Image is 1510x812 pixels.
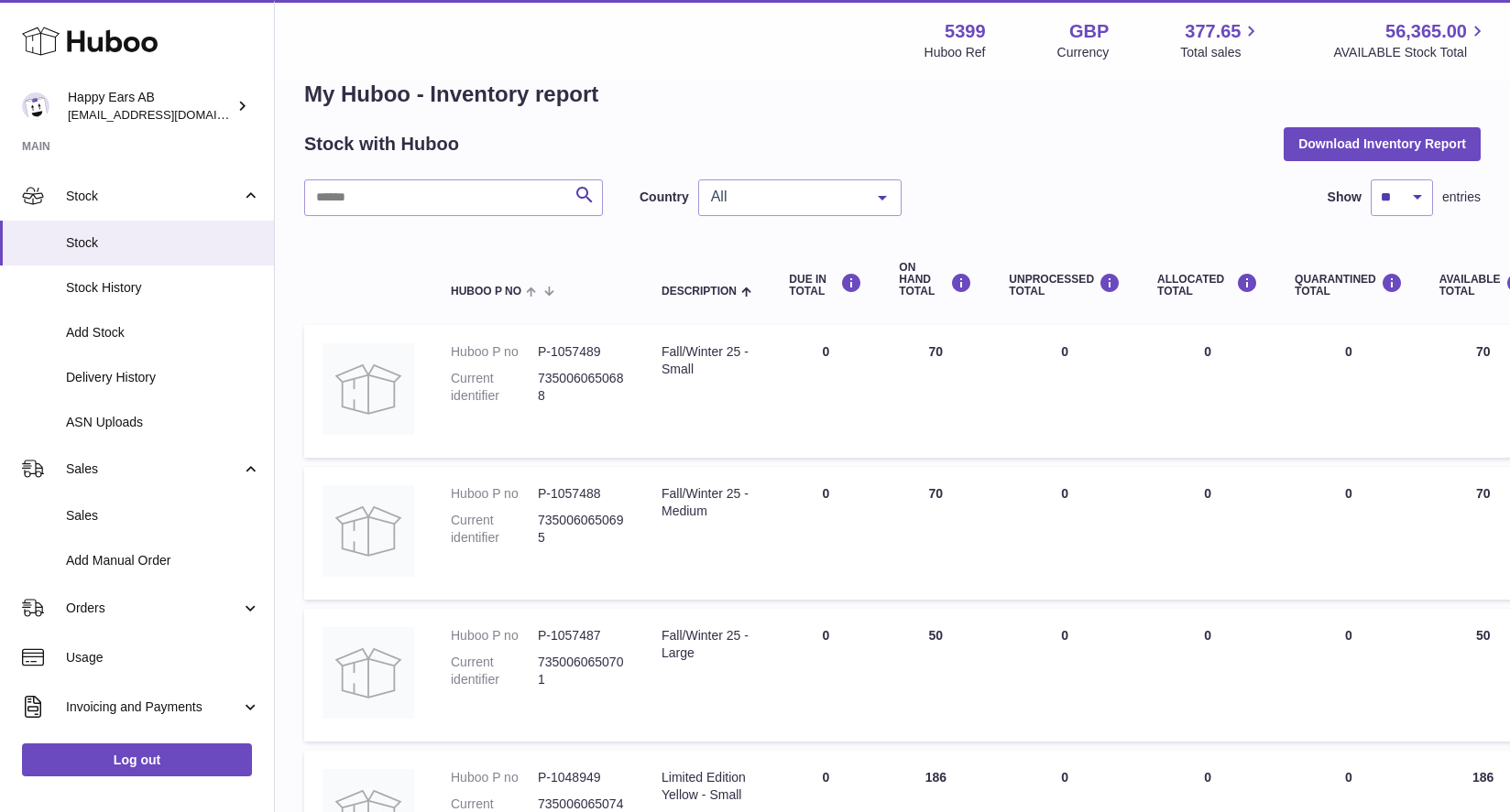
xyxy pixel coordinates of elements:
[662,627,752,662] div: Fall/Winter 25 - Large
[1185,19,1241,44] span: 377.65
[1345,628,1352,643] span: 0
[451,485,538,503] dt: Huboo P no
[451,654,538,688] dt: Current identifier
[66,460,241,478] span: Sales
[1295,273,1403,298] div: QUARANTINED Total
[1069,19,1109,44] strong: GBP
[771,325,881,458] td: 0
[1345,486,1352,501] span: 0
[66,600,241,617] span: Orders
[451,769,538,786] dt: Huboo P no
[706,188,864,206] span: All
[990,325,1139,458] td: 0
[22,743,252,776] a: Log out
[640,189,689,206] label: Country
[66,507,260,525] span: Sales
[66,234,260,252] span: Stock
[1284,127,1481,160] button: Download Inventory Report
[538,512,625,547] dd: 7350060650695
[304,80,1481,109] h1: My Huboo - Inventory report
[1157,273,1258,298] div: ALLOCATED Total
[66,279,260,297] span: Stock History
[789,273,862,298] div: DUE IN TOTAL
[323,485,414,577] img: product image
[771,467,881,600] td: 0
[66,698,241,716] span: Invoicing and Payments
[538,627,625,644] dd: P-1057487
[323,627,414,719] img: product image
[1333,19,1488,61] a: 56,365.00 AVAILABLE Stock Total
[538,343,625,361] dd: P-1057489
[451,512,538,547] dt: Current identifier
[538,370,625,405] dd: 7350060650688
[66,188,241,205] span: Stock
[1057,44,1110,61] div: Currency
[1139,325,1276,458] td: 0
[1385,19,1467,44] span: 56,365.00
[451,343,538,361] dt: Huboo P no
[538,485,625,503] dd: P-1057488
[1345,344,1352,359] span: 0
[66,649,260,666] span: Usage
[662,769,752,804] div: Limited Edition Yellow - Small
[1009,273,1121,298] div: UNPROCESSED Total
[1328,189,1362,206] label: Show
[662,485,752,520] div: Fall/Winter 25 - Medium
[538,654,625,688] dd: 7350060650701
[451,370,538,405] dt: Current identifier
[925,44,986,61] div: Huboo Ref
[1180,44,1262,61] span: Total sales
[66,552,260,569] span: Add Manual Order
[1139,467,1276,600] td: 0
[662,343,752,378] div: Fall/Winter 25 - Small
[990,609,1139,742] td: 0
[66,414,260,431] span: ASN Uploads
[1345,770,1352,785] span: 0
[1442,189,1481,206] span: entries
[881,325,990,458] td: 70
[1333,44,1488,61] span: AVAILABLE Stock Total
[662,286,737,298] span: Description
[945,19,986,44] strong: 5399
[899,262,972,298] div: ON HAND Total
[881,609,990,742] td: 50
[68,89,233,124] div: Happy Ears AB
[66,324,260,341] span: Add Stock
[771,609,881,742] td: 0
[451,286,521,298] span: Huboo P no
[22,92,49,120] img: 3pl@happyearsearplugs.com
[323,343,414,435] img: product image
[451,627,538,644] dt: Huboo P no
[66,369,260,386] span: Delivery History
[990,467,1139,600] td: 0
[304,132,459,157] h2: Stock with Huboo
[1139,609,1276,742] td: 0
[538,769,625,786] dd: P-1048949
[68,107,269,122] span: [EMAIL_ADDRESS][DOMAIN_NAME]
[1180,19,1262,61] a: 377.65 Total sales
[881,467,990,600] td: 70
